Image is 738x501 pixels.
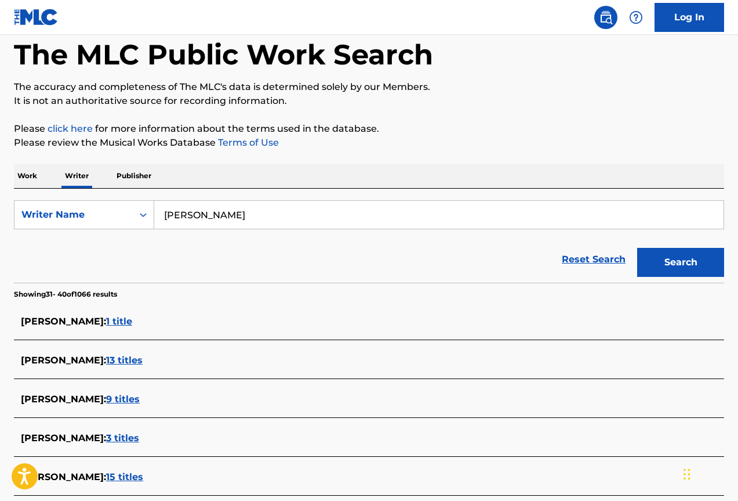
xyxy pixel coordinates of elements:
p: Showing 31 - 40 of 1066 results [14,289,117,300]
p: Work [14,164,41,188]
button: Search [637,248,724,277]
span: [PERSON_NAME] : [21,394,106,405]
div: Widget de chat [680,445,738,501]
div: Arrastrar [684,457,690,492]
span: 9 titles [106,394,140,405]
img: help [629,10,643,24]
div: Writer Name [21,208,126,222]
span: 1 title [106,316,132,327]
p: The accuracy and completeness of The MLC's data is determined solely by our Members. [14,80,724,94]
a: Public Search [594,6,617,29]
form: Search Form [14,200,724,283]
span: 15 titles [106,471,143,482]
p: Please review the Musical Works Database [14,136,724,150]
span: [PERSON_NAME] : [21,471,106,482]
a: Log In [655,3,724,32]
iframe: Chat Widget [680,445,738,501]
a: Terms of Use [216,137,279,148]
img: search [599,10,613,24]
span: [PERSON_NAME] : [21,355,106,366]
span: [PERSON_NAME] : [21,432,106,444]
a: Reset Search [556,247,631,272]
p: Please for more information about the terms used in the database. [14,122,724,136]
span: 13 titles [106,355,143,366]
a: click here [48,123,93,134]
h1: The MLC Public Work Search [14,37,433,72]
p: Publisher [113,164,155,188]
div: Help [624,6,648,29]
span: 3 titles [106,432,139,444]
span: [PERSON_NAME] : [21,316,106,327]
p: It is not an authoritative source for recording information. [14,94,724,108]
img: MLC Logo [14,9,59,26]
p: Writer [61,164,92,188]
